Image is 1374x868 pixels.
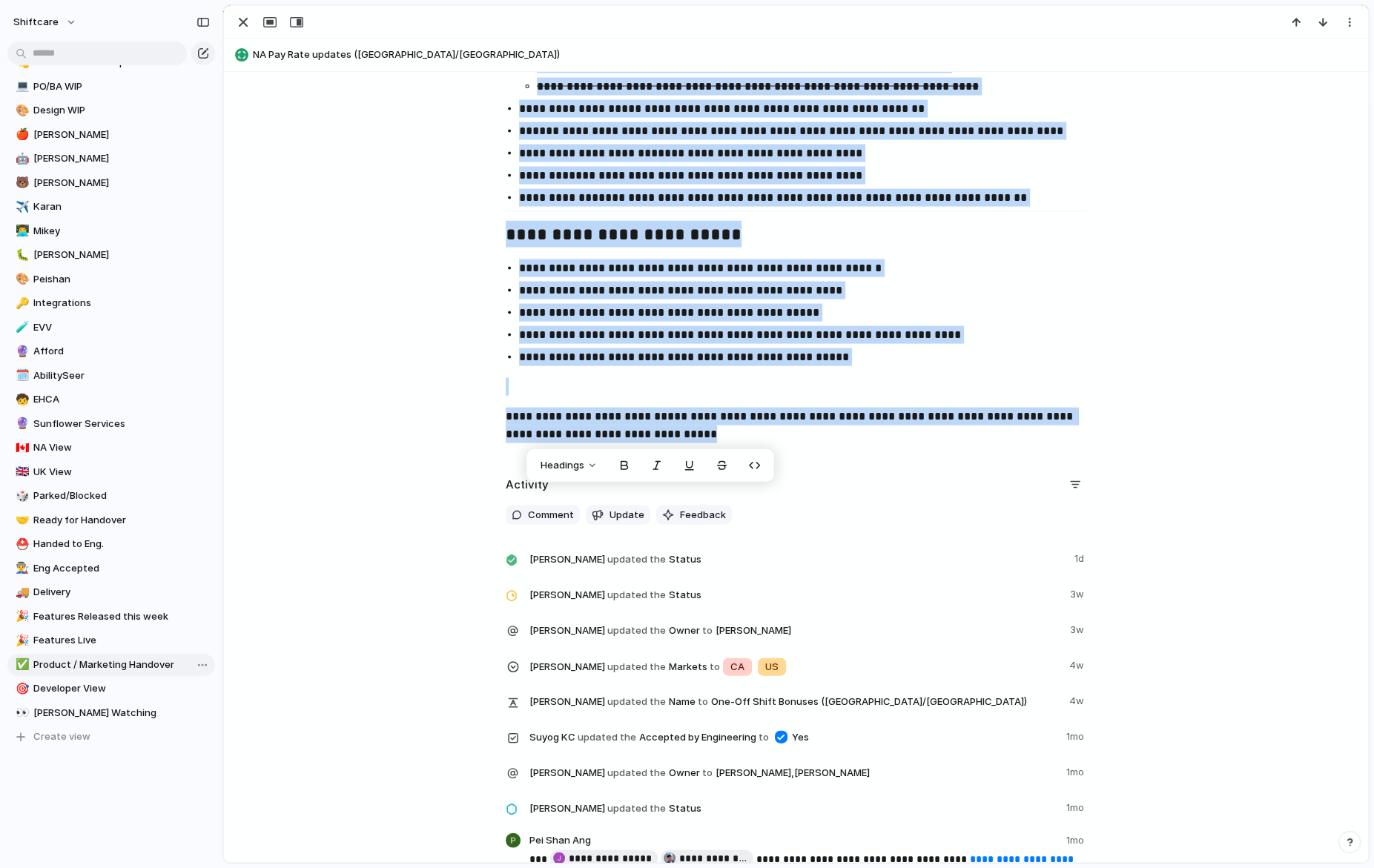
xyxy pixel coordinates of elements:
[7,76,215,98] div: 💻PO/BA WIP
[680,508,726,523] span: Feedback
[33,488,210,503] span: Parked/Blocked
[13,272,28,287] button: 🎨
[16,199,26,216] div: ✈️
[610,508,644,523] span: Update
[13,440,28,455] button: 🇨🇦
[529,801,605,816] span: [PERSON_NAME]
[529,623,605,638] span: [PERSON_NAME]
[7,509,215,531] a: 🤝Ready for Handover
[7,629,215,652] a: 🎉Features Live
[16,584,26,601] div: 🚚
[656,506,732,525] button: Feedback
[529,762,1057,783] span: Owner
[710,660,720,675] span: to
[529,588,605,603] span: [PERSON_NAME]
[7,317,215,339] div: 🧪EVV
[7,654,215,676] div: ✅Product / Marketing Handover
[7,148,215,170] div: 🤖[PERSON_NAME]
[506,506,580,525] button: Comment
[7,10,85,34] button: shiftcare
[13,706,28,720] button: 👀
[33,609,210,624] span: Features Released this week
[16,680,26,698] div: 🎯
[33,729,90,744] span: Create view
[607,588,666,603] span: updated the
[16,536,26,553] div: ⛑️
[7,413,215,435] a: 🔮Sunflower Services
[7,268,215,291] div: 🎨Peishan
[13,681,28,696] button: 🎯
[716,623,791,638] span: [PERSON_NAME]
[698,695,708,709] span: to
[16,247,26,264] div: 🐛
[529,798,1057,818] span: Status
[7,365,215,387] a: 🗓️AbilitySeer
[16,511,26,529] div: 🤝
[7,726,215,748] button: Create view
[532,454,607,477] button: Headings
[33,417,210,431] span: Sunflower Services
[607,695,666,709] span: updated the
[33,633,210,648] span: Features Live
[33,79,210,94] span: PO/BA WIP
[730,660,744,675] span: CA
[13,585,28,600] button: 🚚
[13,609,28,624] button: 🎉
[13,368,28,383] button: 🗓️
[253,47,1361,62] span: NA Pay Rate updates ([GEOGRAPHIC_DATA]/[GEOGRAPHIC_DATA])
[529,766,605,781] span: [PERSON_NAME]
[33,127,210,142] span: [PERSON_NAME]
[16,415,26,432] div: 🔮
[1074,549,1087,566] span: 1d
[765,660,779,675] span: US
[13,55,28,70] button: 💫
[13,127,28,142] button: 🍎
[33,392,210,407] span: EHCA
[13,537,28,551] button: ⛑️
[33,224,210,239] span: Mikey
[607,552,666,567] span: updated the
[13,513,28,528] button: 🤝
[33,272,210,287] span: Peishan
[7,485,215,507] div: 🎲Parked/Blocked
[529,660,605,675] span: [PERSON_NAME]
[16,174,26,191] div: 🐻
[529,549,1066,569] span: Status
[13,344,28,359] button: 🔮
[33,537,210,551] span: Handed to Eng.
[1066,798,1087,815] span: 1mo
[16,126,26,143] div: 🍎
[529,655,1060,677] span: Markets
[7,461,215,483] a: 🇬🇧UK View
[33,176,210,191] span: [PERSON_NAME]
[13,176,28,191] button: 🐻
[231,43,1361,67] button: NA Pay Rate updates ([GEOGRAPHIC_DATA]/[GEOGRAPHIC_DATA])
[7,388,215,411] div: 🧒EHCA
[16,343,26,360] div: 🔮
[1066,762,1087,780] span: 1mo
[7,220,215,242] div: 👨‍💻Mikey
[16,271,26,288] div: 🎨
[33,368,210,383] span: AbilitySeer
[528,508,574,523] span: Comment
[1070,584,1087,602] span: 3w
[13,151,28,166] button: 🤖
[759,730,769,745] span: to
[7,172,215,194] a: 🐻[PERSON_NAME]
[7,340,215,362] a: 🔮Afford
[529,730,575,745] span: Suyog KC
[13,296,28,311] button: 🔑
[7,581,215,603] a: 🚚Delivery
[7,437,215,459] a: 🇨🇦NA View
[33,513,210,528] span: Ready for Handover
[16,295,26,312] div: 🔑
[16,656,26,673] div: ✅
[578,730,636,745] span: updated the
[16,632,26,649] div: 🎉
[607,801,666,816] span: updated the
[13,488,28,503] button: 🎲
